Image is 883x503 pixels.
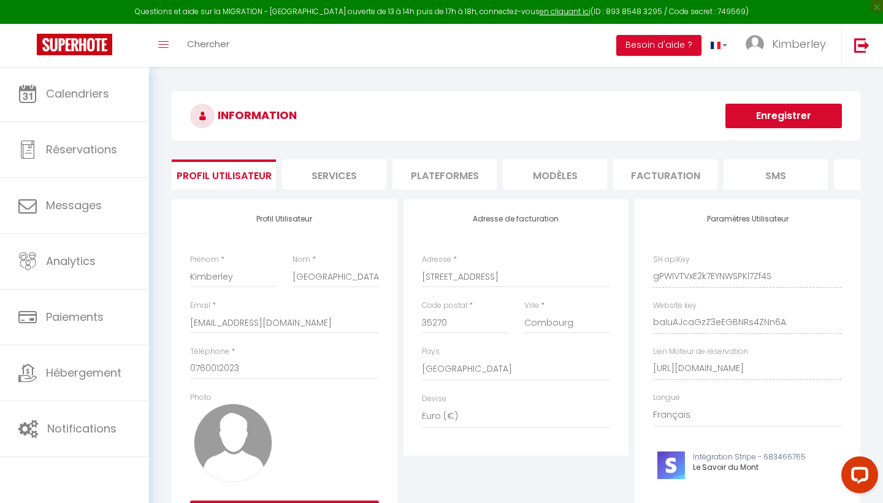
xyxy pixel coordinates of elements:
[736,24,841,67] a: ... Kimberley
[190,215,379,223] h4: Profil Utilisateur
[772,36,826,52] span: Kimberley
[190,254,219,266] label: Prénom
[693,462,759,472] span: Le Savoir du Mont
[422,254,451,266] label: Adresse
[46,365,121,380] span: Hébergement
[47,421,117,436] span: Notifications
[46,253,96,269] span: Analytics
[187,37,229,50] span: Chercher
[503,159,607,190] li: MODÈLES
[653,215,842,223] h4: Paramètres Utilisateur
[653,392,680,404] label: Langue
[657,451,685,479] img: stripe-logo.jpeg
[422,393,446,405] label: Devise
[724,159,828,190] li: SMS
[693,451,827,463] p: Intégration Stripe - 683466765
[190,392,212,404] label: Photo
[613,159,717,190] li: Facturation
[524,300,539,312] label: Ville
[194,404,272,482] img: avatar.png
[282,159,386,190] li: Services
[653,346,748,358] label: Lien Moteur de réservation
[616,35,701,56] button: Besoin d'aide ?
[46,198,102,213] span: Messages
[653,254,690,266] label: SH apiKey
[172,159,276,190] li: Profil Utilisateur
[178,24,239,67] a: Chercher
[292,254,310,266] label: Nom
[422,215,611,223] h4: Adresse de facturation
[831,451,883,503] iframe: LiveChat chat widget
[392,159,497,190] li: Plateformes
[422,346,440,358] label: Pays
[854,37,870,53] img: logout
[653,300,697,312] label: Website key
[422,300,467,312] label: Code postal
[540,6,591,17] a: en cliquant ici
[46,86,109,101] span: Calendriers
[37,34,112,55] img: Super Booking
[725,104,842,128] button: Enregistrer
[46,142,117,157] span: Réservations
[190,346,229,358] label: Téléphone
[190,300,210,312] label: Email
[172,91,860,140] h3: INFORMATION
[746,35,764,53] img: ...
[46,309,104,324] span: Paiements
